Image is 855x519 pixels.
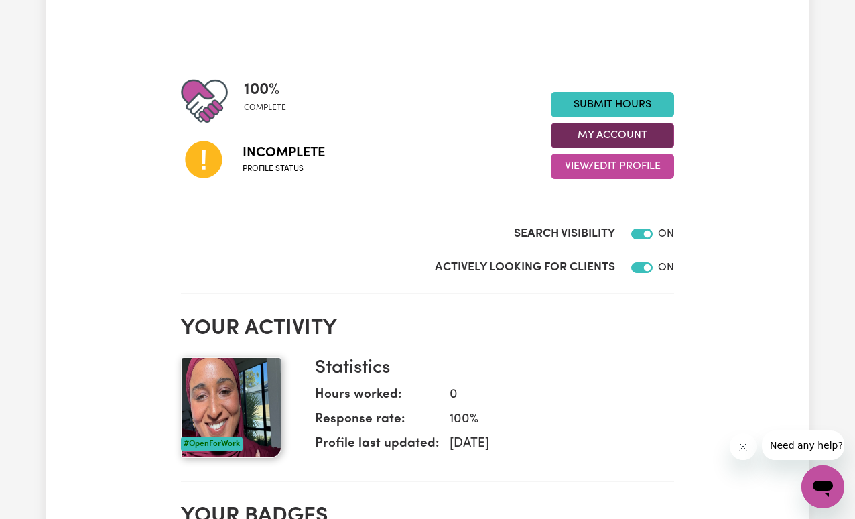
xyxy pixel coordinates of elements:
[551,123,674,148] button: My Account
[762,430,844,460] iframe: Message from company
[244,102,286,114] span: complete
[439,410,663,430] dd: 100 %
[244,78,286,102] span: 100 %
[315,357,663,380] h3: Statistics
[730,433,757,460] iframe: Close message
[551,92,674,117] a: Submit Hours
[801,465,844,508] iframe: Button to launch messaging window
[439,435,663,454] dd: [DATE]
[439,386,663,405] dd: 0
[181,316,674,341] h2: Your activity
[181,357,281,458] img: Your profile picture
[315,410,439,435] dt: Response rate:
[243,143,325,163] span: Incomplete
[315,435,439,459] dt: Profile last updated:
[243,163,325,175] span: Profile status
[551,154,674,179] button: View/Edit Profile
[514,225,615,243] label: Search Visibility
[244,78,297,125] div: Profile completeness: 100%
[658,262,674,273] span: ON
[435,259,615,276] label: Actively Looking for Clients
[181,437,243,451] div: #OpenForWork
[315,386,439,410] dt: Hours worked:
[658,229,674,239] span: ON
